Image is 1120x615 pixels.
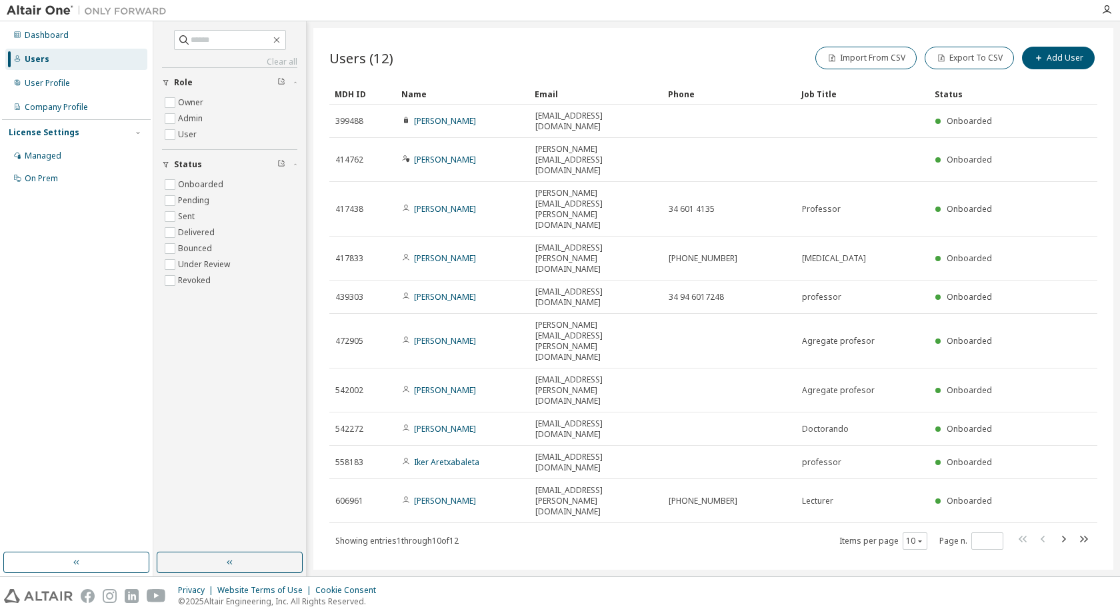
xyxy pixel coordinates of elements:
[414,154,476,165] a: [PERSON_NAME]
[535,485,657,517] span: [EMAIL_ADDRESS][PERSON_NAME][DOMAIN_NAME]
[162,57,297,67] a: Clear all
[802,496,833,506] span: Lecturer
[125,589,139,603] img: linkedin.svg
[535,83,657,105] div: Email
[935,83,1028,105] div: Status
[25,54,49,65] div: Users
[335,253,363,264] span: 417833
[414,253,476,264] a: [PERSON_NAME]
[25,30,69,41] div: Dashboard
[535,188,657,231] span: [PERSON_NAME][EMAIL_ADDRESS][PERSON_NAME][DOMAIN_NAME]
[335,83,391,105] div: MDH ID
[9,127,79,138] div: License Settings
[335,385,363,396] span: 542002
[939,532,1003,550] span: Page n.
[414,384,476,396] a: [PERSON_NAME]
[277,159,285,170] span: Clear filter
[178,111,205,127] label: Admin
[174,77,193,88] span: Role
[925,47,1014,69] button: Export To CSV
[535,374,657,406] span: [EMAIL_ADDRESS][PERSON_NAME][DOMAIN_NAME]
[25,151,61,161] div: Managed
[947,115,992,127] span: Onboarded
[414,335,476,346] a: [PERSON_NAME]
[535,111,657,132] span: [EMAIL_ADDRESS][DOMAIN_NAME]
[162,150,297,179] button: Status
[802,204,841,215] span: Professor
[81,589,95,603] img: facebook.svg
[414,495,476,506] a: [PERSON_NAME]
[25,173,58,184] div: On Prem
[178,585,217,596] div: Privacy
[802,385,875,396] span: Agregate profesor
[335,457,363,468] span: 558183
[414,456,479,468] a: Iker Aretxabaleta
[335,336,363,346] span: 472905
[535,243,657,275] span: [EMAIL_ADDRESS][PERSON_NAME][DOMAIN_NAME]
[414,423,476,434] a: [PERSON_NAME]
[802,292,841,303] span: professor
[414,291,476,303] a: [PERSON_NAME]
[947,384,992,396] span: Onboarded
[669,292,724,303] span: 34 94 6017248
[178,225,217,241] label: Delivered
[217,585,315,596] div: Website Terms of Use
[535,320,657,362] span: [PERSON_NAME][EMAIL_ADDRESS][PERSON_NAME][DOMAIN_NAME]
[335,116,363,127] span: 399488
[668,83,791,105] div: Phone
[174,159,202,170] span: Status
[178,209,197,225] label: Sent
[947,253,992,264] span: Onboarded
[25,102,88,113] div: Company Profile
[7,4,173,17] img: Altair One
[335,424,363,434] span: 542272
[335,204,363,215] span: 417438
[947,495,992,506] span: Onboarded
[178,257,233,273] label: Under Review
[947,335,992,346] span: Onboarded
[802,253,866,264] span: [MEDICAL_DATA]
[335,535,459,546] span: Showing entries 1 through 10 of 12
[414,203,476,215] a: [PERSON_NAME]
[802,336,875,346] span: Agregate profesor
[535,418,657,440] span: [EMAIL_ADDRESS][DOMAIN_NAME]
[178,596,384,607] p: © 2025 Altair Engineering, Inc. All Rights Reserved.
[178,95,206,111] label: Owner
[947,154,992,165] span: Onboarded
[178,241,215,257] label: Bounced
[178,273,213,289] label: Revoked
[414,115,476,127] a: [PERSON_NAME]
[401,83,524,105] div: Name
[669,253,737,264] span: [PHONE_NUMBER]
[329,49,393,67] span: Users (12)
[947,423,992,434] span: Onboarded
[535,144,657,176] span: [PERSON_NAME][EMAIL_ADDRESS][DOMAIN_NAME]
[25,78,70,89] div: User Profile
[103,589,117,603] img: instagram.svg
[535,287,657,308] span: [EMAIL_ADDRESS][DOMAIN_NAME]
[947,456,992,468] span: Onboarded
[178,193,212,209] label: Pending
[315,585,384,596] div: Cookie Consent
[277,77,285,88] span: Clear filter
[815,47,917,69] button: Import From CSV
[535,452,657,473] span: [EMAIL_ADDRESS][DOMAIN_NAME]
[147,589,166,603] img: youtube.svg
[947,291,992,303] span: Onboarded
[335,496,363,506] span: 606961
[801,83,924,105] div: Job Title
[802,457,841,468] span: professor
[335,292,363,303] span: 439303
[906,536,924,546] button: 10
[4,589,73,603] img: altair_logo.svg
[1022,47,1095,69] button: Add User
[839,532,927,550] span: Items per page
[178,177,226,193] label: Onboarded
[335,155,363,165] span: 414762
[162,68,297,97] button: Role
[178,127,199,143] label: User
[669,204,715,215] span: 34 601 4135
[947,203,992,215] span: Onboarded
[669,496,737,506] span: [PHONE_NUMBER]
[802,424,849,434] span: Doctorando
